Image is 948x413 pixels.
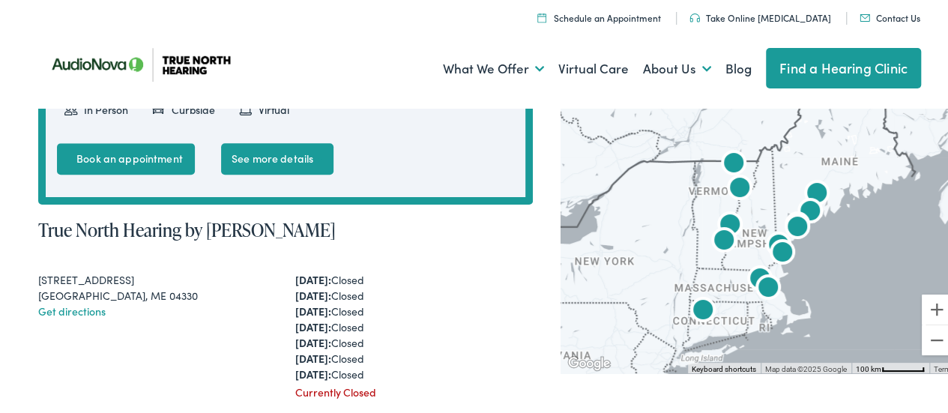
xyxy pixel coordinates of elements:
div: AudioNova [786,187,834,235]
div: True North Hearing by AudioNova [793,169,841,217]
li: Curbside [145,94,226,121]
a: Take Online [MEDICAL_DATA] [689,9,831,22]
div: AudioNova [773,200,821,248]
strong: [DATE]: [295,286,331,301]
div: True North Hearing by AudioNova [706,200,754,248]
li: In Person [57,94,139,121]
strong: [DATE]: [295,364,331,379]
a: Virtual Care [558,39,629,94]
div: AudioNova [755,220,803,268]
strong: [DATE]: [295,333,331,348]
strong: [DATE]: [295,317,331,332]
div: AudioNova [758,228,806,276]
span: 100 km [856,363,881,371]
strong: [DATE]: [295,301,331,316]
a: Contact Us [860,9,920,22]
div: AudioNova [736,254,784,302]
a: Open this area in Google Maps (opens a new window) [564,352,614,371]
strong: [DATE]: [295,270,331,285]
a: Book an appointment [57,141,195,172]
a: True North Hearing by [PERSON_NAME] [38,215,336,240]
div: AudioNova [744,263,792,311]
div: [GEOGRAPHIC_DATA], ME 04330 [38,286,276,301]
a: Schedule an Appointment [537,9,661,22]
a: Find a Hearing Clinic [766,46,921,86]
a: Blog [725,39,752,94]
a: See more details [221,141,333,172]
img: Icon symbolizing a calendar in color code ffb348 [537,10,546,20]
strong: [DATE]: [295,349,331,364]
a: Get directions [38,301,106,316]
div: AudioNova [710,139,758,187]
div: AudioNova [716,163,764,211]
div: Currently Closed [295,382,533,398]
div: AudioNova [773,202,821,250]
div: AudioNova [679,286,727,334]
div: Closed Closed Closed Closed Closed Closed Closed [295,270,533,380]
li: Virtual [232,94,300,121]
a: What We Offer [443,39,544,94]
img: Mail icon in color code ffb348, used for communication purposes [860,12,870,19]
a: About Us [643,39,711,94]
div: AudioNova [700,216,748,264]
span: Map data ©2025 Google [765,363,847,371]
button: Map Scale: 100 km per 54 pixels [851,361,929,371]
button: Keyboard shortcuts [692,362,756,373]
img: Headphones icon in color code ffb348 [689,11,700,20]
img: Google [564,352,614,371]
div: [STREET_ADDRESS] [38,270,276,286]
